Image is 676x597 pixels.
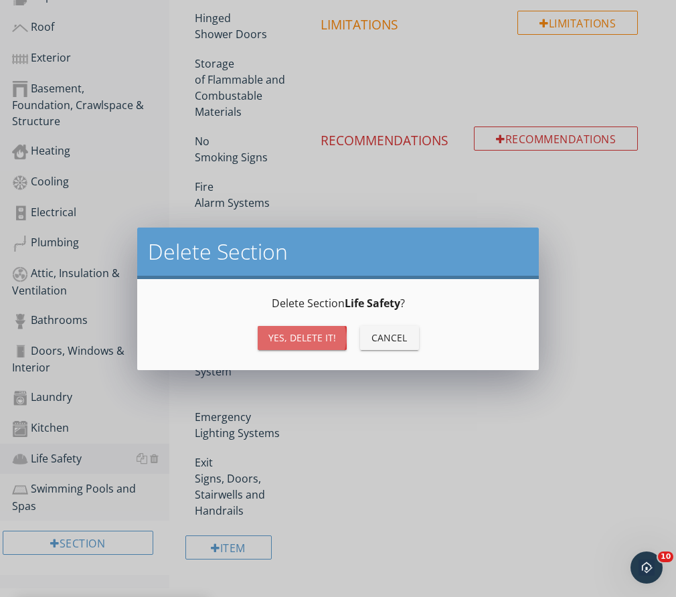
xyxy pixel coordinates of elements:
[658,551,673,562] span: 10
[268,331,336,345] div: Yes, Delete it!
[148,238,528,265] h2: Delete Section
[371,331,408,345] div: Cancel
[360,326,419,350] button: Cancel
[153,295,523,311] p: Delete Section ?
[345,296,400,311] strong: Life Safety
[630,551,663,584] iframe: Intercom live chat
[258,326,347,350] button: Yes, Delete it!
